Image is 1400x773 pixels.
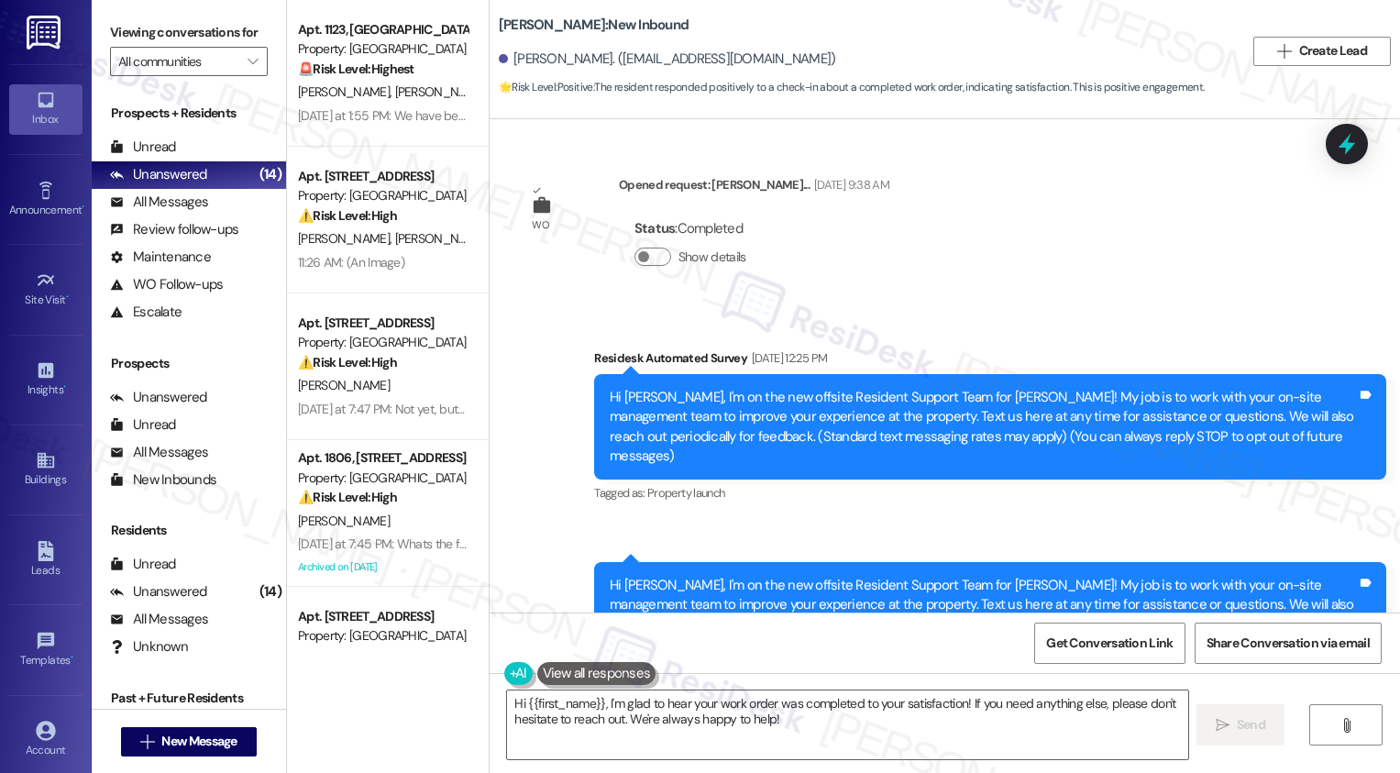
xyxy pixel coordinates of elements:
[532,215,549,235] div: WO
[298,469,468,488] div: Property: [GEOGRAPHIC_DATA]
[507,690,1188,759] textarea: Hi {{first_name}}, I'm glad to hear your work order was completed to your satisfaction! If you ne...
[610,576,1357,635] div: Hi [PERSON_NAME], I'm on the new offsite Resident Support Team for [PERSON_NAME]! My job is to wo...
[298,354,397,370] strong: ⚠️ Risk Level: High
[9,625,83,675] a: Templates •
[110,637,188,657] div: Unknown
[298,61,414,77] strong: 🚨 Risk Level: Highest
[110,443,208,462] div: All Messages
[296,556,469,579] div: Archived on [DATE]
[1339,718,1353,733] i: 
[118,47,238,76] input: All communities
[298,513,390,529] span: [PERSON_NAME]
[1299,41,1367,61] span: Create Lead
[9,84,83,134] a: Inbox
[1253,37,1391,66] button: Create Lead
[619,175,889,201] div: Opened request: [PERSON_NAME]...
[634,215,754,243] div: : Completed
[610,388,1357,467] div: Hi [PERSON_NAME], I'm on the new offsite Resident Support Team for [PERSON_NAME]! My job is to wo...
[9,355,83,404] a: Insights •
[161,732,237,751] span: New Message
[298,207,397,224] strong: ⚠️ Risk Level: High
[1237,715,1265,734] span: Send
[9,715,83,765] a: Account
[298,536,649,552] div: [DATE] at 7:45 PM: Whats the forwarding adress they have on file?
[110,165,207,184] div: Unanswered
[499,16,689,35] b: [PERSON_NAME]: New Inbound
[110,388,207,407] div: Unanswered
[1046,634,1173,653] span: Get Conversation Link
[110,470,216,490] div: New Inbounds
[594,480,1386,506] div: Tagged as:
[92,354,286,373] div: Prospects
[1196,704,1285,745] button: Send
[499,50,836,69] div: [PERSON_NAME]. ([EMAIL_ADDRESS][DOMAIN_NAME])
[1277,44,1291,59] i: 
[298,607,468,626] div: Apt. [STREET_ADDRESS]
[298,20,468,39] div: Apt. 1123, [GEOGRAPHIC_DATA]
[110,610,208,629] div: All Messages
[92,521,286,540] div: Residents
[678,248,746,267] label: Show details
[255,578,286,606] div: (14)
[110,555,176,574] div: Unread
[110,582,207,602] div: Unanswered
[298,186,468,205] div: Property: [GEOGRAPHIC_DATA]
[9,536,83,585] a: Leads
[110,193,208,212] div: All Messages
[71,651,73,664] span: •
[298,167,468,186] div: Apt. [STREET_ADDRESS]
[1034,623,1185,664] button: Get Conversation Link
[747,348,827,368] div: [DATE] 12:25 PM
[92,104,286,123] div: Prospects + Residents
[298,314,468,333] div: Apt. [STREET_ADDRESS]
[298,489,397,505] strong: ⚠️ Risk Level: High
[110,275,223,294] div: WO Follow-ups
[634,219,676,237] b: Status
[121,727,257,756] button: New Message
[110,220,238,239] div: Review follow-ups
[298,39,468,59] div: Property: [GEOGRAPHIC_DATA]
[298,83,395,100] span: [PERSON_NAME]
[594,348,1386,374] div: Residesk Automated Survey
[9,265,83,315] a: Site Visit •
[810,175,889,194] div: [DATE] 9:38 AM
[110,138,176,157] div: Unread
[298,333,468,352] div: Property: [GEOGRAPHIC_DATA]
[647,485,724,501] span: Property launch
[298,254,404,271] div: 11:26 AM: (An Image)
[27,16,64,50] img: ResiDesk Logo
[110,415,176,435] div: Unread
[110,303,182,322] div: Escalate
[394,230,486,247] span: [PERSON_NAME]
[248,54,258,69] i: 
[298,377,390,393] span: [PERSON_NAME]
[66,291,69,304] span: •
[110,18,268,47] label: Viewing conversations for
[92,689,286,708] div: Past + Future Residents
[140,734,154,749] i: 
[1216,718,1229,733] i: 
[298,626,468,646] div: Property: [GEOGRAPHIC_DATA]
[1195,623,1382,664] button: Share Conversation via email
[499,80,593,94] strong: 🌟 Risk Level: Positive
[298,230,395,247] span: [PERSON_NAME]
[298,448,468,468] div: Apt. 1806, [STREET_ADDRESS]
[1207,634,1370,653] span: Share Conversation via email
[82,201,84,214] span: •
[394,83,486,100] span: [PERSON_NAME]
[255,160,286,189] div: (14)
[499,78,1205,97] span: : The resident responded positively to a check-in about a completed work order, indicating satisf...
[63,381,66,393] span: •
[9,445,83,494] a: Buildings
[110,248,211,267] div: Maintenance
